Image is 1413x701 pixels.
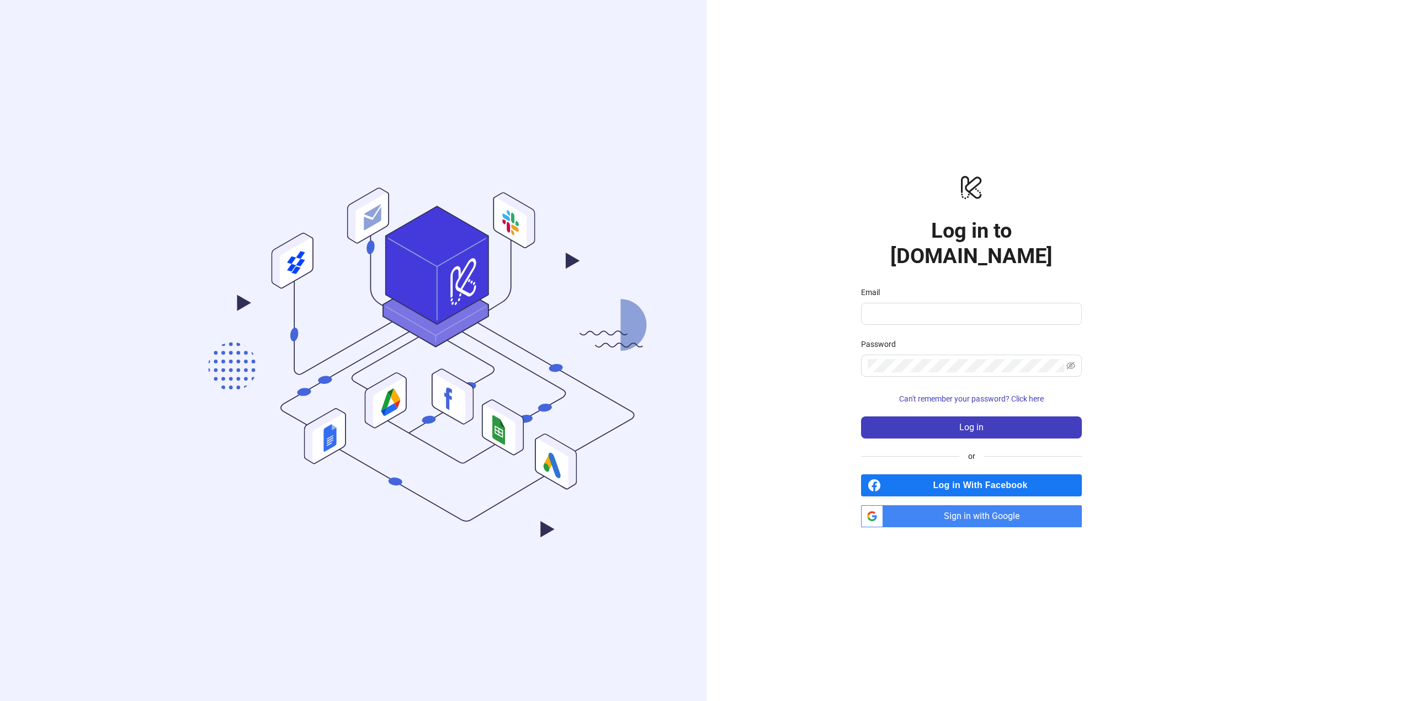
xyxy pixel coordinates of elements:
a: Sign in with Google [861,505,1082,527]
input: Password [868,359,1064,372]
span: or [959,450,984,462]
span: Sign in with Google [888,505,1082,527]
label: Email [861,286,887,298]
label: Password [861,338,903,350]
span: Log in With Facebook [885,474,1082,496]
h1: Log in to [DOMAIN_NAME] [861,218,1082,269]
span: Can't remember your password? Click here [899,394,1044,403]
a: Can't remember your password? Click here [861,394,1082,403]
span: eye-invisible [1066,361,1075,370]
span: Log in [959,422,984,432]
button: Can't remember your password? Click here [861,390,1082,408]
input: Email [868,307,1073,320]
a: Log in With Facebook [861,474,1082,496]
button: Log in [861,416,1082,438]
